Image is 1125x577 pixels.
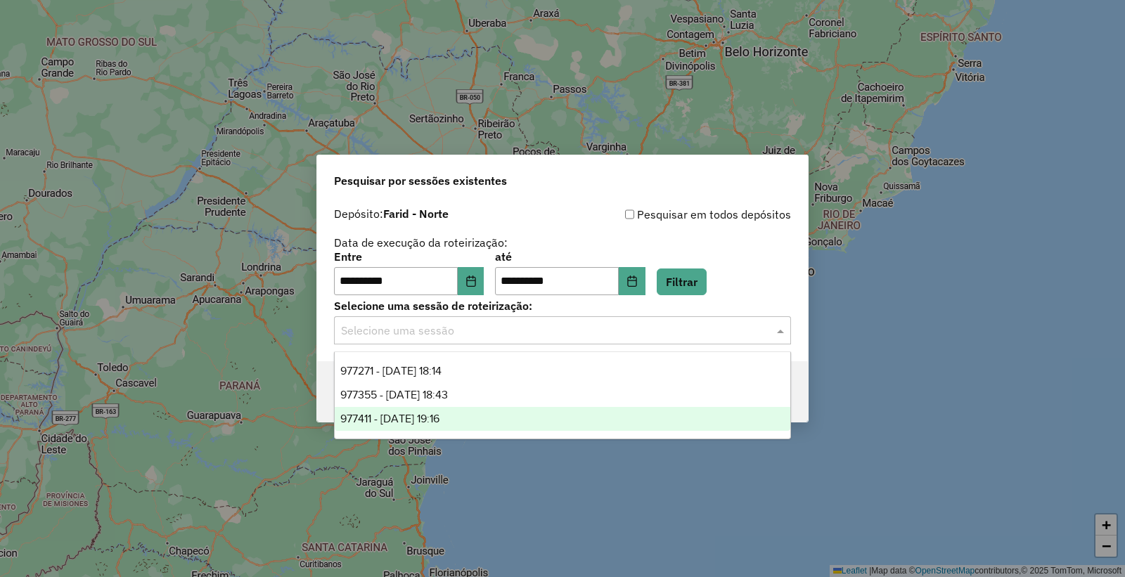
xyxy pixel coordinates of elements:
button: Filtrar [657,268,707,295]
div: Pesquisar em todos depósitos [562,206,791,223]
label: Data de execução da roteirização: [334,234,508,251]
span: 977355 - [DATE] 18:43 [340,389,448,401]
label: Depósito: [334,205,449,222]
button: Choose Date [458,267,484,295]
span: 977271 - [DATE] 18:14 [340,365,442,377]
label: Entre [334,248,484,265]
span: Pesquisar por sessões existentes [334,172,507,189]
label: até [495,248,645,265]
ng-dropdown-panel: Options list [334,351,791,439]
strong: Farid - Norte [383,207,449,221]
label: Selecione uma sessão de roteirização: [334,297,791,314]
span: 977411 - [DATE] 19:16 [340,413,439,424]
button: Choose Date [619,267,645,295]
